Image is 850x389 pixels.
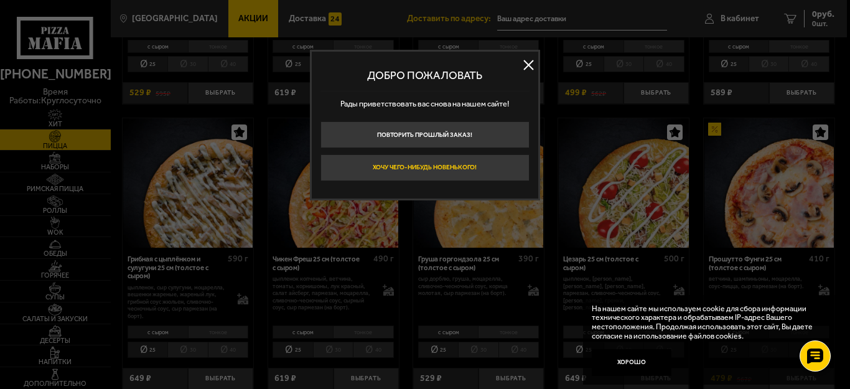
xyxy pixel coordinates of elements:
p: На нашем сайте мы используем cookie для сбора информации технического характера и обрабатываем IP... [592,304,821,341]
button: Повторить прошлый заказ! [320,121,530,148]
button: Хочу чего-нибудь новенького! [320,154,530,181]
button: Хорошо [592,349,671,376]
p: Рады приветствовать вас снова на нашем сайте! [320,91,530,117]
p: Добро пожаловать [320,69,530,82]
